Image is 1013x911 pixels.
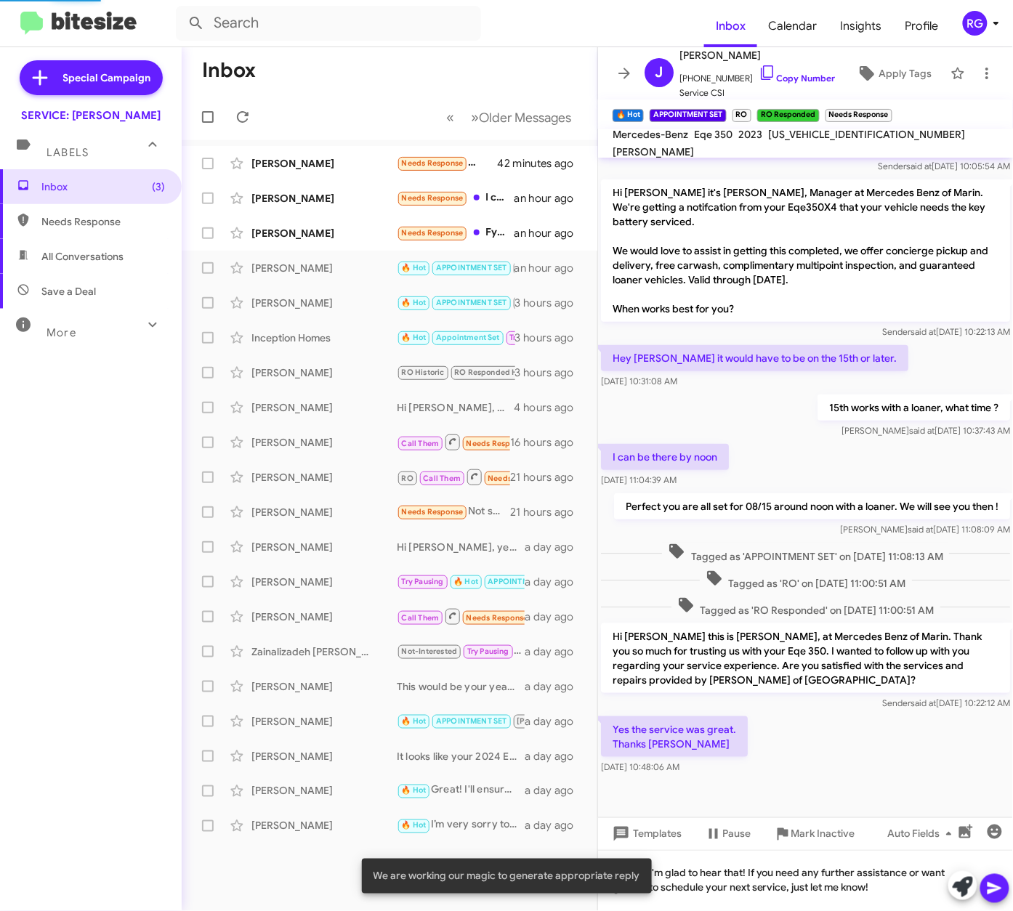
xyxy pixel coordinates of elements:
div: Inbound Call [397,607,525,625]
span: [US_VEHICLE_IDENTIFICATION_NUMBER] [768,128,965,141]
div: Hi [PERSON_NAME], yes the $299 Service A special is still available through the end of the month.... [397,540,525,554]
span: 🔥 Hot [402,263,427,272]
p: Hey [PERSON_NAME] it would have to be on the 15th or later. [601,345,908,371]
span: [PERSON_NAME] [613,145,694,158]
button: Apply Tags [844,60,943,86]
a: Inbox [704,5,757,47]
span: 🔥 Hot [402,298,427,307]
span: said at [911,326,936,337]
span: Needs Response [402,158,464,168]
div: I'm glad to hear that! If you need any further assistance or want to schedule your next service, ... [598,850,1013,911]
p: Yes the service was great. Thanks [PERSON_NAME] [601,716,748,757]
button: Previous [437,102,463,132]
button: RG [951,11,997,36]
div: [PERSON_NAME] [251,819,397,833]
span: APPOINTMENT SET [436,716,507,726]
span: Apply Tags [879,60,932,86]
span: said at [906,161,932,171]
span: 🔥 Hot [402,716,427,726]
span: (3) [152,179,165,194]
div: Great thanks [397,573,525,590]
span: Pause [722,821,751,847]
span: Calendar [757,5,829,47]
span: [PERSON_NAME] [DATE] 11:08:09 AM [840,524,1010,535]
div: 3 hours ago [515,365,586,380]
div: Hi [PERSON_NAME], your vehicle is now due for the factory-required service (spark plugs, transfer... [397,400,514,415]
span: J [655,61,663,84]
div: Not satisfied. We have another flat tire right now just a week after this flat tire. We had a sus... [397,503,510,520]
div: [PERSON_NAME] [251,714,397,729]
span: Tagged as 'APPOINTMENT SET' on [DATE] 11:08:13 AM [662,543,949,564]
div: [PERSON_NAME] [251,505,397,519]
span: 🔥 Hot [453,577,478,586]
span: Needs Response [402,193,464,203]
button: Templates [598,821,693,847]
div: a day ago [525,679,586,694]
div: 42 minutes ago [499,156,586,171]
a: Special Campaign [20,60,163,95]
span: Needs Response [467,439,528,448]
span: Sender [DATE] 10:22:13 AM [882,326,1010,337]
button: Next [462,102,580,132]
span: Needs Response [41,214,165,229]
span: Try Pausing [509,333,552,342]
div: RG [963,11,988,36]
div: [PERSON_NAME] [251,610,397,624]
div: a day ago [525,540,586,554]
div: [PERSON_NAME] [251,191,397,206]
span: Try Pausing [467,647,509,656]
span: Mark Inactive [791,821,855,847]
div: a day ago [525,819,586,833]
div: [PERSON_NAME] [251,470,397,485]
div: I’m very sorry to hear about the missed appointments and the inconvenience it caused. I completel... [397,817,525,834]
div: SERVICE: [PERSON_NAME] [21,108,161,123]
div: a day ago [525,714,586,729]
span: said at [911,697,936,708]
p: 15th works with a loaner, what time ? [818,394,1010,421]
span: Not-Interested [402,647,458,656]
span: [PERSON_NAME] [DATE] 10:37:43 AM [842,425,1010,436]
div: an hour ago [514,191,586,206]
span: Tagged as 'RO' on [DATE] 11:00:51 AM [700,570,912,591]
button: Auto Fields [876,821,969,847]
span: We are working our magic to generate appropriate reply [374,869,640,883]
div: 3 hours ago [515,331,586,345]
a: Insights [829,5,894,47]
div: an hour ago [514,261,586,275]
div: 4 hours ago [514,400,586,415]
button: Mark Inactive [762,821,867,847]
div: a day ago [525,749,586,764]
span: [PHONE_NUMBER] [679,64,835,86]
button: Pause [693,821,762,847]
div: [PERSON_NAME] [251,226,397,240]
span: 🔥 Hot [402,821,427,830]
input: Search [176,6,481,41]
span: Profile [894,5,951,47]
div: Inception Homes [251,331,397,345]
span: All Conversations [41,249,124,264]
span: said at [908,524,933,535]
span: Labels [47,146,89,159]
div: [PERSON_NAME] [251,365,397,380]
span: « [446,108,454,126]
a: Copy Number [759,73,835,84]
div: a day ago [525,784,586,798]
span: Templates [610,821,682,847]
span: Service CSI [679,86,835,100]
div: 21 hours ago [510,470,586,485]
span: Appointment Set [436,333,500,342]
span: Call Them [402,613,440,623]
div: Zainalizadeh [PERSON_NAME] [251,644,397,659]
div: [PERSON_NAME] [251,679,397,694]
p: Hi [PERSON_NAME] this is [PERSON_NAME], at Mercedes Benz of Marin. Thank you so much for trusting... [601,623,1010,693]
span: Mercedes-Benz [613,128,688,141]
span: Call Them [402,439,440,448]
span: Try Pausing [402,577,444,586]
span: [DATE] 10:31:08 AM [601,376,677,386]
div: [PERSON_NAME] [251,296,397,310]
p: I can be there by noon [601,444,729,470]
p: Hi [PERSON_NAME] it's [PERSON_NAME], Manager at Mercedes Benz of Marin. We're getting a notifcati... [601,179,1010,322]
span: Sender [DATE] 10:05:54 AM [878,161,1010,171]
div: [PERSON_NAME] [251,156,397,171]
